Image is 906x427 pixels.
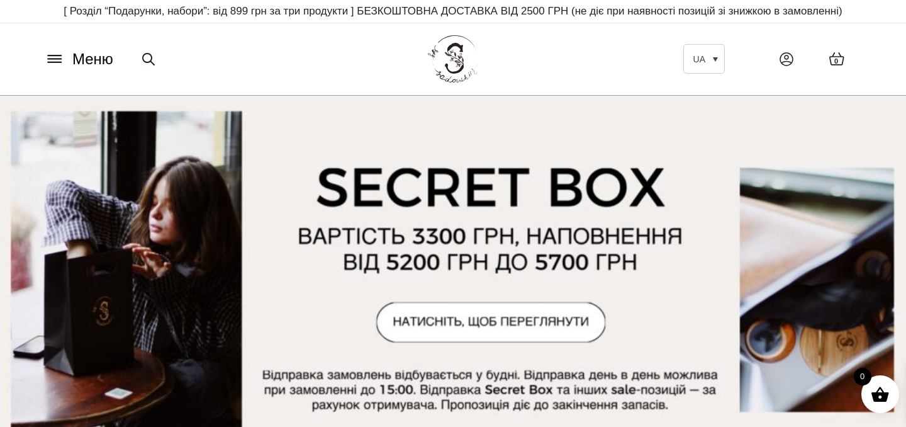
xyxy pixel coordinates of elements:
[683,44,725,74] a: UA
[693,54,705,64] span: UA
[72,48,113,71] span: Меню
[834,56,838,67] span: 0
[816,39,858,79] a: 0
[854,368,871,385] span: 0
[428,35,478,83] img: BY SADOVSKIY
[41,47,117,71] button: Меню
